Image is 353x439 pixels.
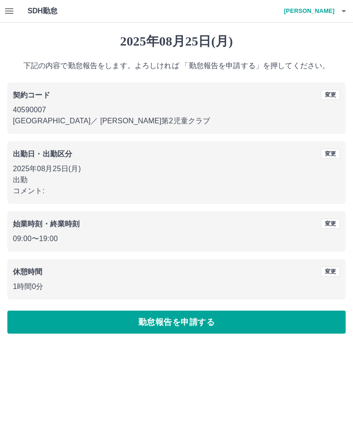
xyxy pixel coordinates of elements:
p: 1時間0分 [13,281,340,292]
p: コメント: [13,185,340,196]
p: 40590007 [13,104,340,116]
h1: 2025年08月25日(月) [7,34,346,49]
p: 2025年08月25日(月) [13,163,340,174]
b: 始業時刻・終業時刻 [13,220,80,228]
p: 下記の内容で勤怠報告をします。よろしければ 「勤怠報告を申請する」を押してください。 [7,60,346,71]
p: 09:00 〜 19:00 [13,233,340,244]
button: 変更 [321,149,340,159]
p: [GEOGRAPHIC_DATA] ／ [PERSON_NAME]第2児童クラブ [13,116,340,127]
p: 出勤 [13,174,340,185]
button: 勤怠報告を申請する [7,311,346,334]
b: 契約コード [13,91,50,99]
button: 変更 [321,219,340,229]
b: 休憩時間 [13,268,43,276]
button: 変更 [321,90,340,100]
button: 変更 [321,266,340,277]
b: 出勤日・出勤区分 [13,150,72,158]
